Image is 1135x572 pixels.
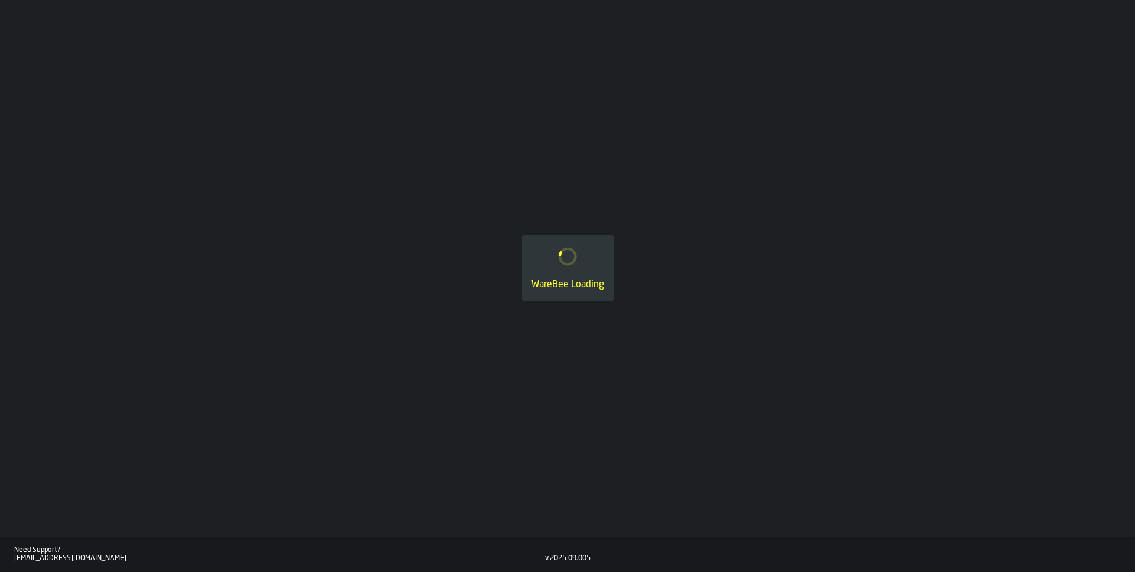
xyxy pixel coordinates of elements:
div: 2025.09.005 [550,554,591,563]
div: v. [545,554,550,563]
div: [EMAIL_ADDRESS][DOMAIN_NAME] [14,554,545,563]
div: Need Support? [14,546,545,554]
div: WareBee Loading [531,278,604,292]
a: Need Support?[EMAIL_ADDRESS][DOMAIN_NAME] [14,546,545,563]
